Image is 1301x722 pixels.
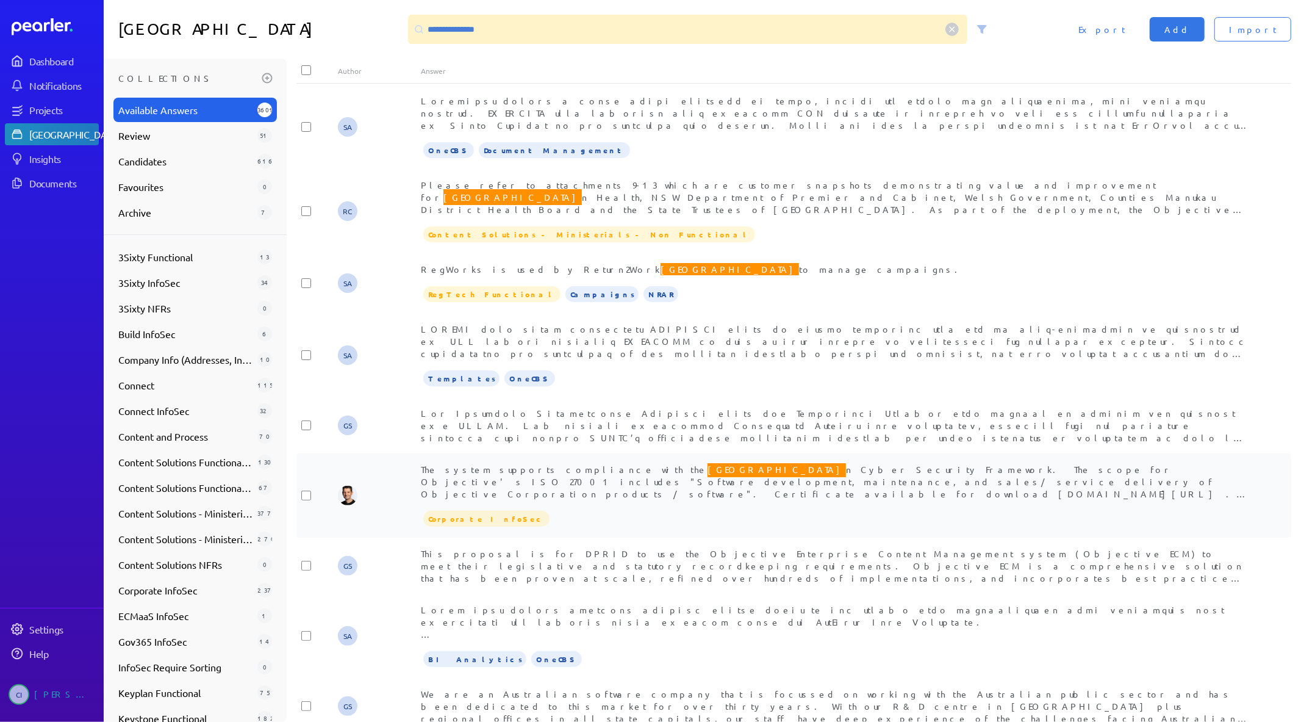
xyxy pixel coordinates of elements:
[257,685,272,700] div: 75
[118,327,253,341] span: Build InfoSec
[1214,17,1291,42] button: Import
[118,557,253,572] span: Content Solutions NFRs
[257,557,272,572] div: 0
[118,154,253,168] span: Candidates
[257,103,272,117] div: 3601
[1229,23,1277,35] span: Import
[257,455,272,469] div: 130
[257,403,272,418] div: 32
[257,154,272,168] div: 616
[118,301,253,316] span: 3Sixty NFRs
[257,205,272,220] div: 7
[118,660,253,674] span: InfoSec Require Sorting
[29,55,98,67] div: Dashboard
[118,532,253,546] span: Content Solutions - Ministerials - Non Functional
[118,403,253,418] span: Connect InfoSec
[338,486,357,505] img: James Layton
[118,378,253,392] span: Connect
[708,461,846,477] span: [GEOGRAPHIC_DATA]
[257,583,272,597] div: 237
[118,205,253,220] span: Archive
[29,177,98,189] div: Documents
[257,179,272,194] div: 0
[338,626,357,646] span: Steve Ackermann
[338,273,357,293] span: Steve Ackermann
[257,429,272,444] div: 70
[338,696,357,716] span: Gary Somerville
[29,104,98,116] div: Projects
[29,153,98,165] div: Insights
[257,506,272,521] div: 377
[118,608,253,623] span: ECMaaS InfoSec
[1150,17,1205,42] button: Add
[338,345,357,365] span: Steve Ackermann
[423,651,526,667] span: BI Analytics
[118,685,253,700] span: Keyplan Functional
[5,99,99,121] a: Projects
[338,201,357,221] span: Robert Craig
[257,327,272,341] div: 6
[479,142,630,158] span: Document Management
[421,179,1244,239] span: Please refer to attachments 9-13 which are customer snapshots demonstrating value and improvement...
[423,370,500,386] span: Templates
[257,301,272,316] div: 0
[531,651,582,667] span: OneCBS
[5,123,99,145] a: [GEOGRAPHIC_DATA]
[257,352,272,367] div: 10
[29,128,120,140] div: [GEOGRAPHIC_DATA]
[1064,17,1140,42] button: Export
[421,66,1250,76] div: Answer
[423,511,550,527] span: Corporate InfoSec
[118,275,253,290] span: 3Sixty InfoSec
[12,18,99,35] a: Dashboard
[504,370,555,386] span: OneCBS
[5,643,99,665] a: Help
[29,648,98,660] div: Help
[34,684,95,705] div: [PERSON_NAME]
[565,286,639,302] span: Campaigns
[118,68,257,88] h3: Collections
[443,189,582,205] span: [GEOGRAPHIC_DATA]
[423,286,561,302] span: RegTech Functional
[5,172,99,194] a: Documents
[5,74,99,96] a: Notifications
[118,352,253,367] span: Company Info (Addresses, Insurance, etc)
[643,286,678,302] span: NRAR
[118,128,253,143] span: Review
[423,142,474,158] span: OneCBS
[29,623,98,635] div: Settings
[1078,23,1125,35] span: Export
[118,506,253,521] span: Content Solutions - Ministerials - Functional
[338,556,357,576] span: Gary Somerville
[338,117,357,137] span: Steve Ackermann
[1164,23,1190,35] span: Add
[257,608,272,623] div: 1
[421,461,1248,524] span: The system supports compliance with the n Cyber Security Framework. The scope for Objective's ISO...
[118,15,403,44] h1: [GEOGRAPHIC_DATA]
[5,679,99,710] a: CI[PERSON_NAME]
[338,416,357,435] span: Gary Somerville
[5,618,99,640] a: Settings
[257,532,272,546] div: 270
[257,378,272,392] div: 115
[118,179,253,194] span: Favourites
[118,250,253,264] span: 3Sixty Functional
[5,148,99,170] a: Insights
[423,226,755,242] span: Content Solutions - Ministerials - Non Functional
[421,95,1249,424] span: Loremipsu dolors a conse adipi elitsedd ei tempo, incidi utl etdolo magn aliquaenima, mini veniam...
[5,50,99,72] a: Dashboard
[257,128,272,143] div: 51
[118,583,253,597] span: Corporate InfoSec
[421,261,965,277] span: RegWorks is used by Return2Work to manage campaigns.
[257,660,272,674] div: 0
[118,480,253,495] span: Content Solutions Functional w/Images (Old _ For Review)
[661,261,799,277] span: [GEOGRAPHIC_DATA]
[118,455,253,469] span: Content Solutions Functional (Review)
[118,634,253,649] span: Gov365 InfoSec
[338,66,421,76] div: Author
[257,480,272,495] div: 67
[257,634,272,649] div: 14
[29,79,98,92] div: Notifications
[9,684,29,705] span: Carolina Irigoyen
[118,429,253,444] span: Content and Process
